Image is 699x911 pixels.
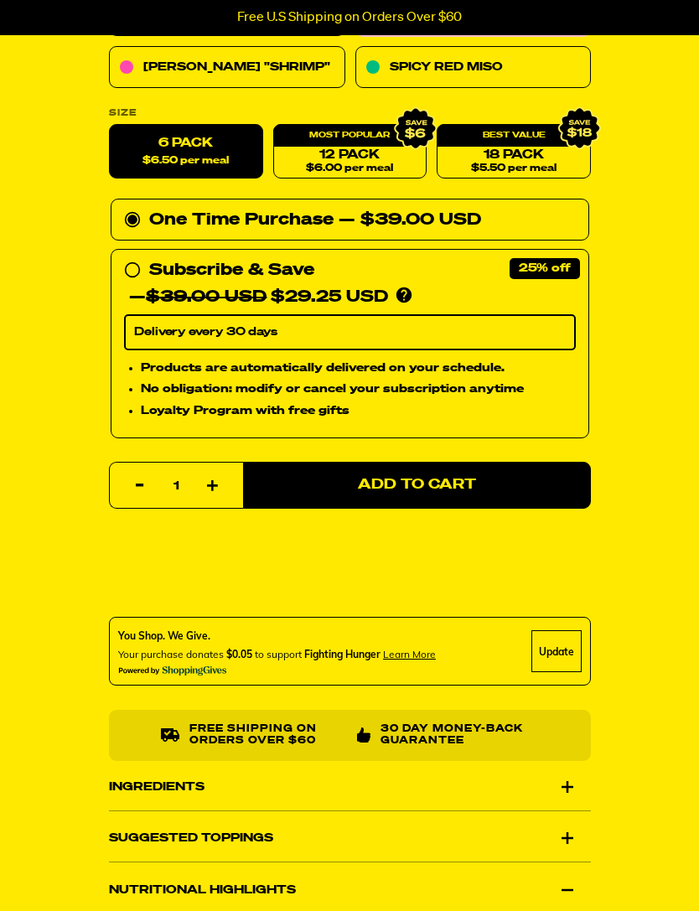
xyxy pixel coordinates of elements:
span: Fighting Hunger [304,648,381,660]
div: Suggested Toppings [109,815,591,862]
span: to support [255,648,302,660]
del: $39.00 USD [146,289,267,306]
a: 12 Pack$6.00 per meal [272,125,427,179]
div: Subscribe & Save [149,257,314,284]
p: 30 Day Money-Back Guarantee [380,723,538,748]
span: Add to Cart [358,479,476,493]
div: Update Cause Button [531,630,582,672]
div: Ingredients [109,763,591,810]
span: Learn more about donating [383,648,436,660]
button: Add to Cart [243,462,591,509]
input: quantity [120,463,233,510]
p: Free shipping on orders over $60 [189,723,343,748]
iframe: Marketing Popup [8,834,158,903]
label: 6 Pack [109,125,263,179]
select: Subscribe & Save —$39.00 USD$29.25 USD Products are automatically delivered on your schedule. No ... [124,315,576,350]
span: $5.50 per meal [471,163,557,174]
img: Powered By ShoppingGives [118,665,227,676]
div: One Time Purchase [124,207,576,234]
span: $0.05 [226,648,252,660]
a: [PERSON_NAME] "Shrimp" [109,47,345,89]
a: 18 Pack$5.50 per meal [437,125,591,179]
li: Loyalty Program with free gifts [141,402,576,421]
label: Size [109,109,591,118]
div: — $29.25 USD [129,284,388,311]
div: — $39.00 USD [339,207,481,234]
span: Your purchase donates [118,648,224,660]
span: $6.00 per meal [306,163,393,174]
a: Spicy Red Miso [355,47,591,89]
li: No obligation: modify or cancel your subscription anytime [141,380,576,399]
span: $6.50 per meal [142,156,229,167]
li: Products are automatically delivered on your schedule. [141,359,576,377]
p: Free U.S Shipping on Orders Over $60 [237,10,462,25]
div: You Shop. We Give. [118,629,436,644]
